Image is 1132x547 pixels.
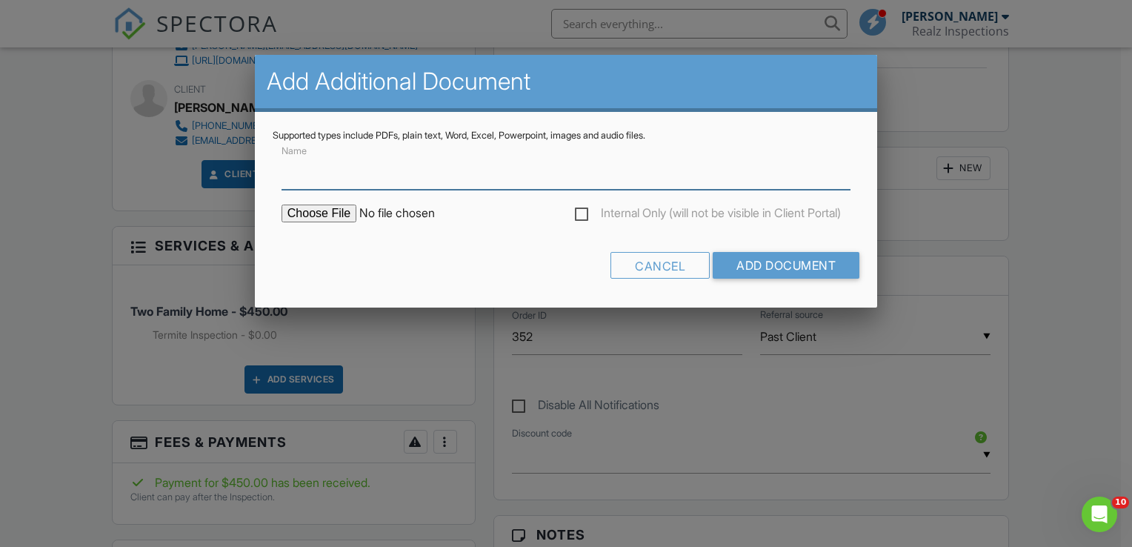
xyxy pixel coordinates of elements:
span: 10 [1112,497,1129,508]
div: Supported types include PDFs, plain text, Word, Excel, Powerpoint, images and audio files. [273,130,859,142]
input: Add Document [713,252,859,279]
label: Name [282,145,307,158]
iframe: Intercom live chat [1082,497,1117,532]
label: Internal Only (will not be visible in Client Portal) [575,206,841,225]
h2: Add Additional Document [267,67,865,96]
div: Cancel [610,252,710,279]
